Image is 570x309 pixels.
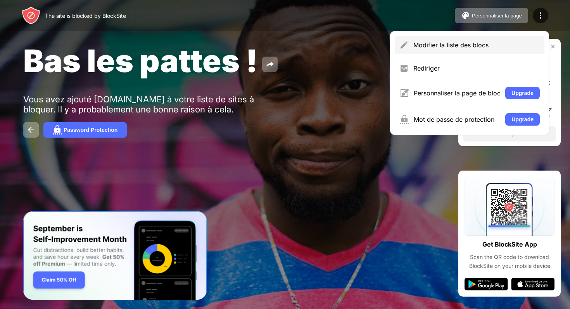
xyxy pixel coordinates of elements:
[43,122,127,138] button: Password Protection
[414,89,501,97] div: Personnaliser la page de bloc
[399,88,409,98] img: menu-customize.svg
[413,41,540,49] div: Modifier la liste des blocs
[26,125,36,135] img: back.svg
[550,43,556,50] img: rate-us-close.svg
[45,12,126,19] div: The site is blocked by BlockSite
[399,40,409,50] img: menu-pencil.svg
[536,11,545,20] img: menu-icon.svg
[505,113,540,126] button: Upgrade
[265,60,275,69] img: share.svg
[465,278,508,290] img: google-play.svg
[22,6,40,25] img: header-logo.svg
[511,278,554,290] img: app-store.svg
[465,177,554,236] img: qrcode.svg
[455,8,528,23] button: Personnaliser la page
[465,253,554,270] div: Scan the QR code to download BlockSite on your mobile device
[505,87,540,99] button: Upgrade
[399,64,409,73] img: menu-redirect.svg
[482,239,537,250] div: Get BlockSite App
[461,11,470,20] img: pallet.svg
[472,13,522,19] div: Personnaliser la page
[414,116,501,123] div: Mot de passe de protection
[53,125,62,135] img: password.svg
[413,64,540,72] div: Rediriger
[399,115,409,124] img: menu-password.svg
[23,94,263,114] div: Vous avez ajouté [DOMAIN_NAME] à votre liste de sites à bloquer. Il y a probablement une bonne ra...
[23,42,257,79] span: Bas les pattes !
[23,211,207,300] iframe: Banner
[64,127,117,133] div: Password Protection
